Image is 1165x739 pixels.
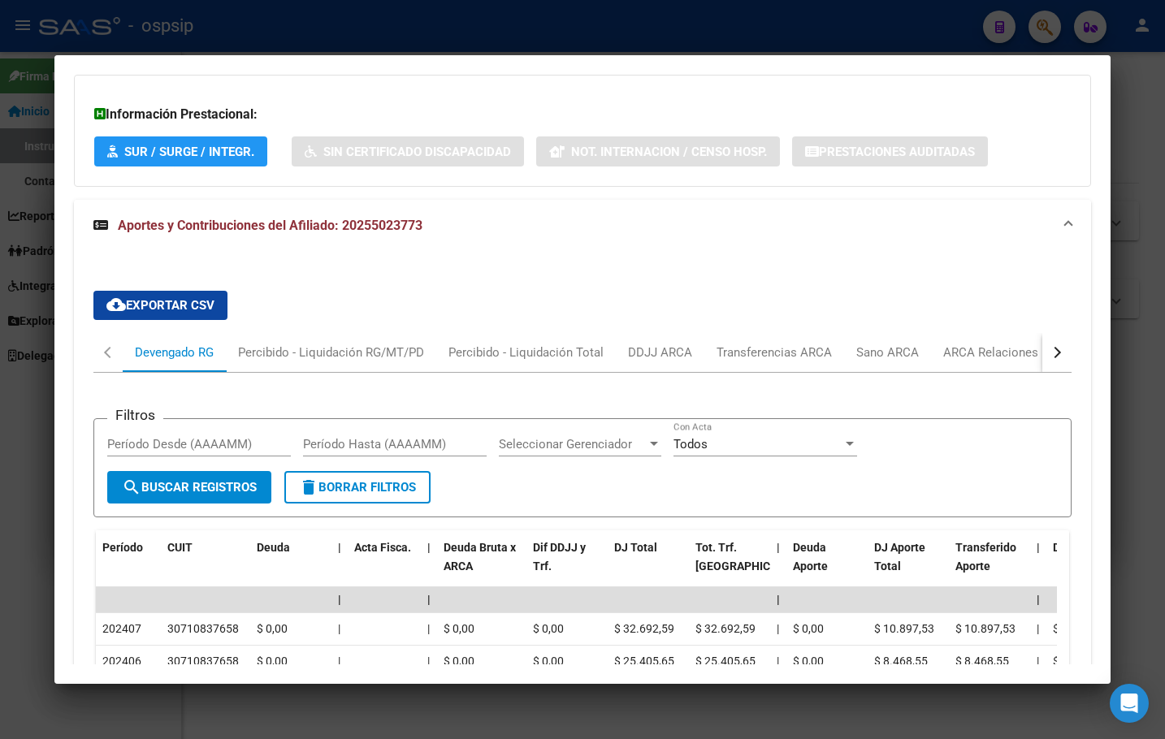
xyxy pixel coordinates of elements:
[571,145,767,159] span: Not. Internacion / Censo Hosp.
[1030,530,1046,602] datatable-header-cell: |
[354,541,411,554] span: Acta Fisca.
[94,105,1071,124] h3: Información Prestacional:
[257,622,288,635] span: $ 0,00
[427,655,430,668] span: |
[299,480,416,495] span: Borrar Filtros
[874,541,925,573] span: DJ Aporte Total
[338,622,340,635] span: |
[338,655,340,668] span: |
[786,530,868,602] datatable-header-cell: Deuda Aporte
[167,541,193,554] span: CUIT
[1037,655,1039,668] span: |
[526,530,608,602] datatable-header-cell: Dif DDJJ y Trf.
[122,480,257,495] span: Buscar Registros
[257,541,290,554] span: Deuda
[533,655,564,668] span: $ 0,00
[331,530,348,602] datatable-header-cell: |
[777,622,779,635] span: |
[499,437,647,452] span: Seleccionar Gerenciador
[299,478,318,497] mat-icon: delete
[673,437,708,452] span: Todos
[257,655,288,668] span: $ 0,00
[102,622,141,635] span: 202407
[427,541,431,554] span: |
[107,406,163,424] h3: Filtros
[96,530,161,602] datatable-header-cell: Período
[874,622,934,635] span: $ 10.897,53
[793,541,828,573] span: Deuda Aporte
[614,622,674,635] span: $ 32.692,59
[448,344,604,361] div: Percibido - Liquidación Total
[533,622,564,635] span: $ 0,00
[167,652,239,671] div: 30710837658
[868,530,949,602] datatable-header-cell: DJ Aporte Total
[444,622,474,635] span: $ 0,00
[949,530,1030,602] datatable-header-cell: Transferido Aporte
[284,471,431,503] button: Borrar Filtros
[614,541,657,554] span: DJ Total
[161,530,250,602] datatable-header-cell: CUIT
[695,622,756,635] span: $ 32.692,59
[777,593,780,606] span: |
[792,136,988,166] button: Prestaciones Auditadas
[102,655,141,668] span: 202406
[122,478,141,497] mat-icon: search
[107,471,271,503] button: Buscar Registros
[124,145,254,159] span: SUR / SURGE / INTEGR.
[1046,530,1128,602] datatable-header-cell: Deuda Contr.
[608,530,689,602] datatable-header-cell: DJ Total
[695,655,756,668] span: $ 25.405,65
[106,295,126,314] mat-icon: cloud_download
[437,530,526,602] datatable-header-cell: Deuda Bruta x ARCA
[1053,541,1120,554] span: Deuda Contr.
[348,530,421,602] datatable-header-cell: Acta Fisca.
[94,136,267,166] button: SUR / SURGE / INTEGR.
[250,530,331,602] datatable-header-cell: Deuda
[338,541,341,554] span: |
[770,530,786,602] datatable-header-cell: |
[533,541,586,573] span: Dif DDJJ y Trf.
[93,291,227,320] button: Exportar CSV
[444,541,516,573] span: Deuda Bruta x ARCA
[874,655,928,668] span: $ 8.468,55
[819,145,975,159] span: Prestaciones Auditadas
[1110,684,1149,723] div: Open Intercom Messenger
[102,541,143,554] span: Período
[955,622,1016,635] span: $ 10.897,53
[1053,655,1084,668] span: $ 0,00
[1037,541,1040,554] span: |
[717,344,832,361] div: Transferencias ARCA
[1037,593,1040,606] span: |
[955,541,1016,573] span: Transferido Aporte
[1053,622,1084,635] span: $ 0,00
[135,344,214,361] div: Devengado RG
[338,593,341,606] span: |
[106,298,214,313] span: Exportar CSV
[943,344,1095,361] div: ARCA Relaciones Laborales
[628,344,692,361] div: DDJJ ARCA
[695,541,806,573] span: Tot. Trf. [GEOGRAPHIC_DATA]
[427,593,431,606] span: |
[955,655,1009,668] span: $ 8.468,55
[536,136,780,166] button: Not. Internacion / Censo Hosp.
[427,622,430,635] span: |
[118,218,422,233] span: Aportes y Contribuciones del Afiliado: 20255023773
[614,655,674,668] span: $ 25.405,65
[444,655,474,668] span: $ 0,00
[856,344,919,361] div: Sano ARCA
[689,530,770,602] datatable-header-cell: Tot. Trf. Bruto
[421,530,437,602] datatable-header-cell: |
[777,655,779,668] span: |
[793,622,824,635] span: $ 0,00
[1037,622,1039,635] span: |
[167,620,239,638] div: 30710837658
[238,344,424,361] div: Percibido - Liquidación RG/MT/PD
[793,655,824,668] span: $ 0,00
[777,541,780,554] span: |
[323,145,511,159] span: Sin Certificado Discapacidad
[292,136,524,166] button: Sin Certificado Discapacidad
[74,200,1091,252] mat-expansion-panel-header: Aportes y Contribuciones del Afiliado: 20255023773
